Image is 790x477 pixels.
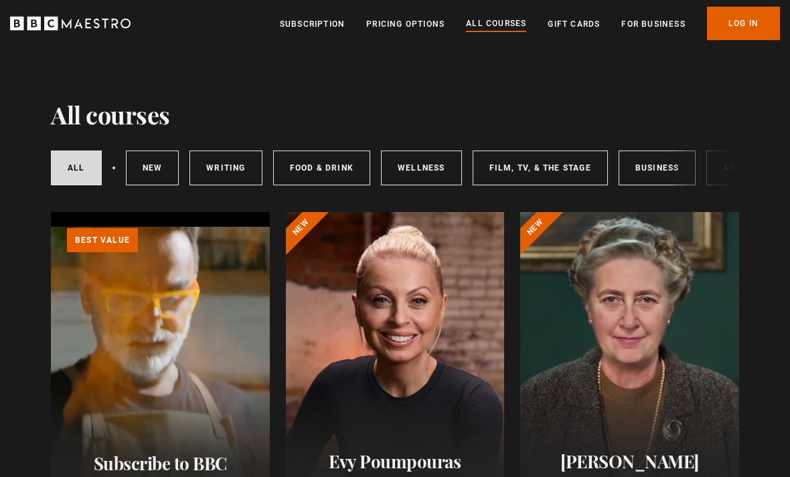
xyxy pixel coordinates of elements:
[280,17,345,31] a: Subscription
[381,151,462,185] a: Wellness
[126,151,179,185] a: New
[473,151,608,185] a: Film, TV, & The Stage
[280,7,780,40] nav: Primary
[67,228,138,252] p: Best value
[536,451,723,472] h2: [PERSON_NAME]
[273,151,370,185] a: Food & Drink
[51,151,102,185] a: All
[302,451,489,472] h2: Evy Poumpouras
[619,151,696,185] a: Business
[366,17,445,31] a: Pricing Options
[10,13,131,33] svg: BBC Maestro
[707,7,780,40] a: Log In
[466,17,526,31] a: All Courses
[621,17,685,31] a: For business
[51,100,170,128] h1: All courses
[548,17,600,31] a: Gift Cards
[189,151,262,185] a: Writing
